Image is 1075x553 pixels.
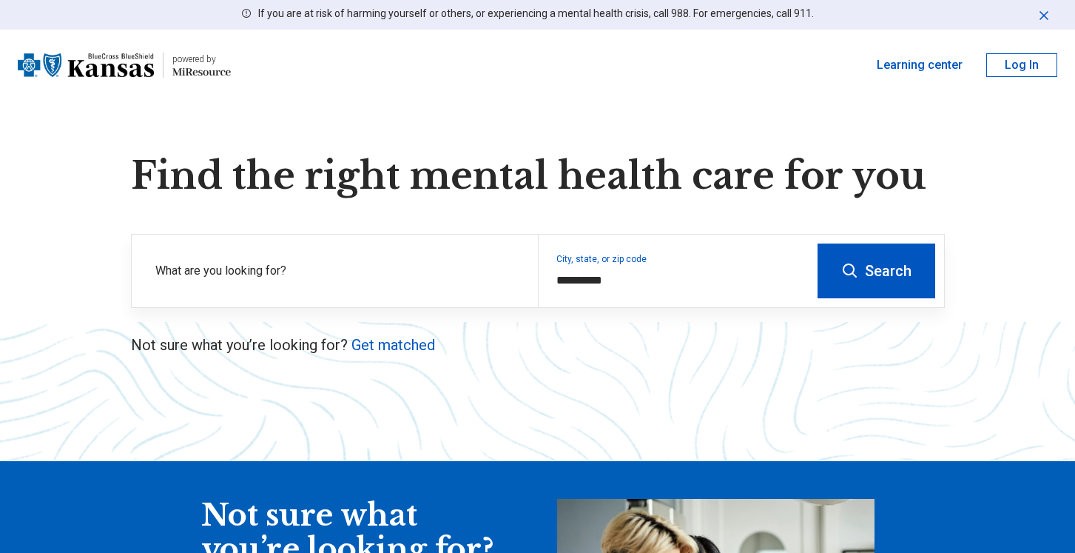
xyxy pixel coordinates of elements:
p: If you are at risk of harming yourself or others, or experiencing a mental health crisis, call 98... [258,6,814,21]
button: Search [818,244,935,298]
a: Get matched [351,336,435,354]
p: Not sure what you’re looking for? [131,335,945,355]
h1: Find the right mental health care for you [131,154,945,198]
div: powered by [172,53,231,66]
img: Blue Cross Blue Shield Kansas [18,47,154,83]
button: Dismiss [1037,6,1051,24]
label: What are you looking for? [155,262,520,280]
a: Blue Cross Blue Shield Kansaspowered by [18,47,231,83]
a: Learning center [877,56,963,74]
button: Log In [986,53,1057,77]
